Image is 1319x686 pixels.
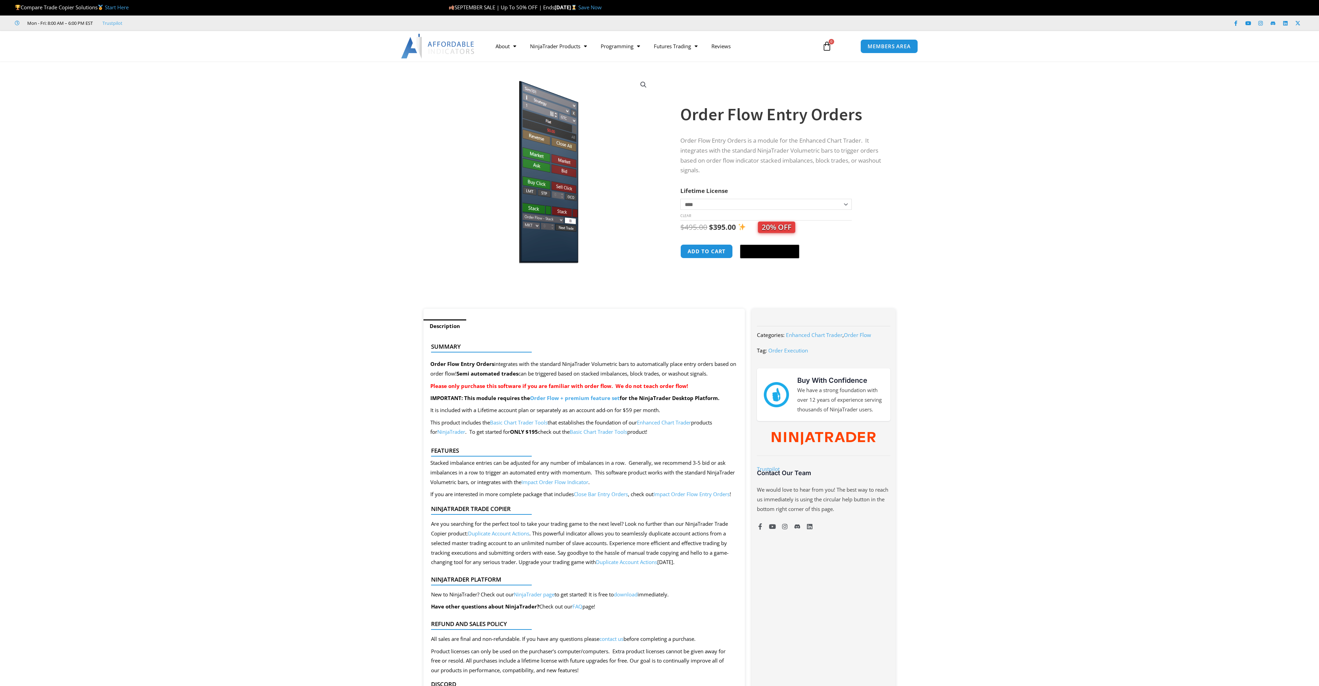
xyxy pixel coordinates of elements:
[430,458,738,487] p: Stacked imbalance entries can be adjusted for any number of imbalances in a row. Generally, we re...
[786,331,871,338] span: ,
[757,465,780,472] a: Trustpilot
[578,4,602,11] a: Save Now
[433,73,655,264] img: orderflow entry
[457,370,518,377] strong: Semi automated trades
[680,136,882,176] p: Order Flow Entry Orders is a module for the Enhanced Chart Trader. It integrates with the standar...
[570,428,627,435] a: Basic Chart Trader Tools
[860,39,918,53] a: MEMBERS AREA
[786,331,842,338] a: Enhanced Chart Trader
[431,603,539,610] b: Have other questions about NinjaTrader?
[431,635,599,642] span: All sales are final and non-refundable. If you have any questions please
[423,319,466,333] a: Description
[102,19,122,27] a: Trustpilot
[105,4,129,11] a: Start Here
[680,244,733,258] button: Add to cart
[430,490,738,499] p: If you are interested in more complete package that includes , check out !
[844,331,871,338] a: Order Flow
[430,406,738,415] p: It is included with a Lifetime account plan or separately as an account add-on for $59 per month.
[449,5,454,10] img: 🍂
[647,38,705,54] a: Futures Trading
[431,602,669,612] p: Check out our page!
[489,38,523,54] a: About
[523,38,594,54] a: NinjaTrader Products
[594,38,647,54] a: Programming
[680,222,685,232] span: $
[709,222,736,232] bdi: 395.00
[758,222,795,233] span: 20% OFF
[768,347,808,354] a: Order Execution
[437,428,465,435] a: NinjaTrader
[510,428,538,435] strong: ONLY $195
[26,19,93,27] span: Mon - Fri: 8:00 AM – 6:00 PM EST
[431,343,732,350] h4: Summary
[637,79,650,91] a: View full-screen image gallery
[15,4,129,11] span: Compare Trade Copier Solutions
[740,245,799,258] button: Buy with GPay
[530,395,620,401] a: Order Flow + premium feature set
[680,213,691,218] a: Clear options
[574,491,628,498] a: Close Bar Entry Orders
[738,223,746,231] img: ✨
[490,419,548,426] a: Basic Chart Trader Tools
[431,590,669,600] p: New to NinjaTrader? Check out our to get started! It is free to immediately.
[401,34,475,59] img: LogoAI | Affordable Indicators – NinjaTrader
[430,360,494,367] strong: Order Flow Entry Orders
[623,635,696,642] span: before completing a purchase.
[757,347,767,354] span: Tag:
[680,102,882,126] h1: Order Flow Entry Orders
[757,469,890,477] h3: Contact Our Team
[430,359,738,379] p: integrates with the standard NinjaTrader Volumetric bars to automatically place entry orders base...
[431,505,732,512] h4: NinjaTrader Trade Copier
[680,187,728,195] label: Lifetime License
[468,530,529,537] a: Duplicate Account Actions
[709,222,713,232] span: $
[680,222,707,232] bdi: 495.00
[538,428,647,435] span: check out the product!
[98,5,103,10] img: 🥇
[812,36,842,56] a: 0
[15,5,20,10] img: 🏆
[797,375,883,386] h3: Buy With Confidence
[449,4,554,11] span: SEPTEMBER SALE | Up To 50% OFF | Ends
[431,648,726,674] span: Product licenses can only be used on the purchaser’s computer/computers. Extra product licenses c...
[431,576,732,583] h4: NinjaTrader Platform
[614,591,638,598] a: download
[868,44,911,49] span: MEMBERS AREA
[764,382,789,407] img: mark thumbs good 43913 | Affordable Indicators – NinjaTrader
[599,635,623,642] a: contact us
[797,386,883,414] p: We have a strong foundation with over 12 years of experience serving thousands of NinjaTrader users.
[521,479,588,485] a: Impact Order Flow Indicator
[757,485,890,514] p: We would love to hear from you! The best way to reach us immediately is using the circular help b...
[571,5,577,10] img: ⌛
[680,267,882,274] iframe: PayPal Message 1
[637,419,691,426] a: Enhanced Chart Trader
[431,447,732,454] h4: Features
[829,39,834,44] span: 0
[554,4,578,11] strong: [DATE]
[653,491,730,498] a: Impact Order Flow Entry Orders
[705,38,738,54] a: Reviews
[431,621,732,627] h4: Refund and Sales Policy
[572,603,582,610] a: FAQ
[772,432,876,445] img: NinjaTrader Wordmark color RGB | Affordable Indicators – NinjaTrader
[430,395,719,401] strong: IMPORTANT: This module requires the for the NinjaTrader Desktop Platform.
[596,559,657,565] a: Duplicate Account Actions
[489,38,814,54] nav: Menu
[514,591,554,598] a: NinjaTrader page
[757,331,785,338] span: Categories:
[430,382,688,389] strong: Please only purchase this software if you are familiar with order flow. We do not teach order flow!
[431,519,732,567] div: Are you searching for the perfect tool to take your trading game to the next level? Look no furth...
[430,418,738,437] p: This product includes the that establishes the foundation of our products for . To get started for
